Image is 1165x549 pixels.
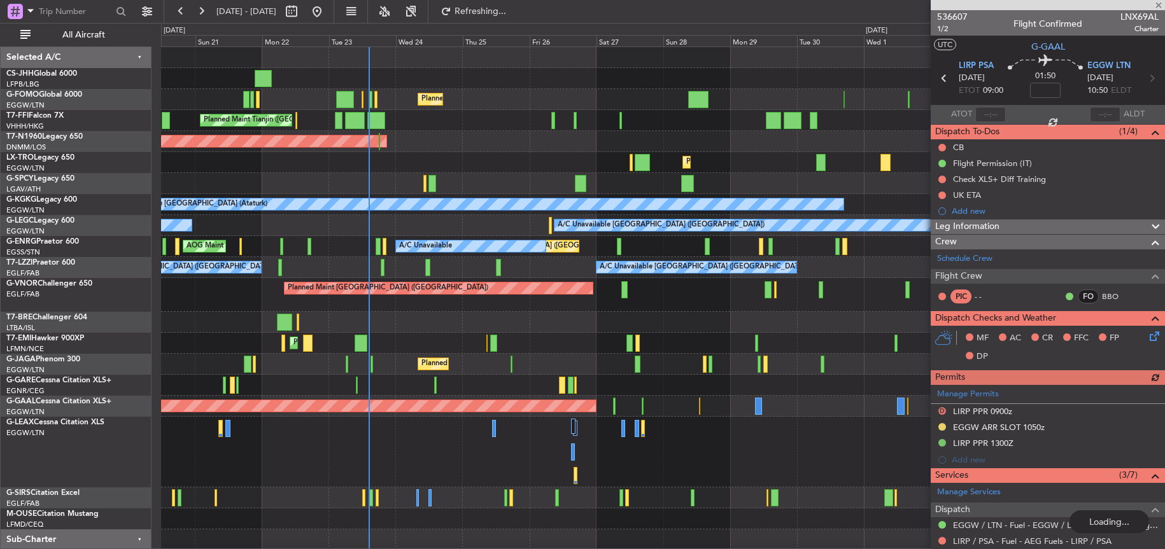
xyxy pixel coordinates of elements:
span: 1/2 [937,24,968,34]
span: 536607 [937,10,968,24]
a: CS-JHHGlobal 6000 [6,70,77,78]
span: (3/7) [1119,468,1138,482]
div: Planned Maint [GEOGRAPHIC_DATA] ([GEOGRAPHIC_DATA]) [421,90,622,109]
span: T7-N1960 [6,133,42,141]
span: ELDT [1111,85,1131,97]
span: Leg Information [935,219,999,234]
span: Flight Crew [935,269,982,284]
div: Wed 1 [864,35,931,46]
span: [DATE] - [DATE] [216,6,276,17]
a: EGGW/LTN [6,428,45,438]
span: G-ENRG [6,238,36,246]
span: FFC [1074,332,1089,345]
span: ETOT [959,85,980,97]
span: CR [1042,332,1053,345]
a: G-SPCYLegacy 650 [6,175,74,183]
div: A/C Unavailable [GEOGRAPHIC_DATA] (Ataturk) [109,195,267,214]
span: All Aircraft [33,31,134,39]
div: Mon 22 [262,35,329,46]
span: G-SPCY [6,175,34,183]
div: A/C Unavailable [399,237,452,256]
div: CB [953,142,964,153]
a: EGGW/LTN [6,226,45,236]
a: EGLF/FAB [6,499,39,508]
a: G-VNORChallenger 650 [6,280,92,288]
a: G-LEGCLegacy 600 [6,217,74,225]
a: EGGW / LTN - Fuel - EGGW / LTN - LEA Fuel via Signature in EGGW [953,520,1159,531]
a: G-GARECessna Citation XLS+ [6,377,111,384]
span: G-GARE [6,377,36,384]
a: LFMN/NCE [6,344,44,354]
span: M-OUSE [6,510,37,518]
a: G-LEAXCessna Citation XLS [6,419,104,426]
a: LIRP / PSA - Fuel - AEG Fuels - LIRP / PSA [953,536,1112,546]
div: - - [975,291,1003,302]
span: T7-LZZI [6,259,32,267]
a: G-ENRGPraetor 600 [6,238,79,246]
span: T7-FFI [6,112,29,120]
div: Add new [952,205,1159,216]
span: G-LEGC [6,217,34,225]
span: DP [977,351,988,363]
div: Wed 24 [396,35,463,46]
span: Refreshing... [454,7,507,16]
div: Planned Maint [GEOGRAPHIC_DATA] ([GEOGRAPHIC_DATA]) [686,153,887,172]
span: EGGW LTN [1087,60,1131,73]
span: [DATE] [1087,72,1113,85]
span: LIRP PSA [959,60,994,73]
a: Schedule Crew [937,253,992,265]
div: Sat 20 [129,35,195,46]
div: Planned Maint [GEOGRAPHIC_DATA] [293,333,415,352]
a: M-OUSECitation Mustang [6,510,99,518]
div: Check XLS+ Diff Training [953,174,1046,184]
span: Dispatch To-Dos [935,125,999,139]
div: Tue 30 [797,35,864,46]
span: (1/4) [1119,125,1138,138]
span: T7-EMI [6,335,31,342]
span: FP [1110,332,1119,345]
div: Fri 26 [530,35,597,46]
button: All Aircraft [14,25,138,45]
span: 10:50 [1087,85,1108,97]
div: Planned Maint [GEOGRAPHIC_DATA] ([GEOGRAPHIC_DATA]) [288,279,488,298]
a: G-SIRSCitation Excel [6,489,80,497]
span: G-KGKG [6,196,36,204]
span: G-FOMO [6,91,39,99]
div: A/C Unavailable [GEOGRAPHIC_DATA] ([GEOGRAPHIC_DATA]) [600,258,807,277]
a: G-JAGAPhenom 300 [6,356,80,363]
div: Mon 29 [730,35,797,46]
span: MF [977,332,989,345]
a: T7-N1960Legacy 650 [6,133,83,141]
a: EGGW/LTN [6,205,45,215]
span: G-LEAX [6,419,34,426]
div: A/C Unavailable [GEOGRAPHIC_DATA] ([GEOGRAPHIC_DATA]) [558,216,765,235]
div: Sun 28 [663,35,730,46]
div: Loading... [1070,510,1149,533]
div: Flight Confirmed [1013,17,1082,31]
div: Sat 27 [597,35,663,46]
a: EGGW/LTN [6,407,45,417]
span: G-VNOR [6,280,38,288]
div: UK ETA [953,190,981,200]
span: LNX69AL [1120,10,1159,24]
input: Trip Number [39,2,112,21]
a: LFMD/CEQ [6,520,43,529]
span: ATOT [951,108,972,121]
span: G-JAGA [6,356,36,363]
span: T7-BRE [6,314,32,321]
span: ALDT [1124,108,1145,121]
a: VHHH/HKG [6,122,44,131]
button: Refreshing... [435,1,511,22]
span: LX-TRO [6,154,34,162]
a: EGNR/CEG [6,386,45,396]
div: [DATE] [164,25,185,36]
a: T7-FFIFalcon 7X [6,112,64,120]
a: G-FOMOGlobal 6000 [6,91,82,99]
span: G-GAAL [1031,40,1065,53]
span: CS-JHH [6,70,34,78]
span: AC [1010,332,1021,345]
span: [DATE] [959,72,985,85]
a: T7-LZZIPraetor 600 [6,259,75,267]
a: EGGW/LTN [6,365,45,375]
div: [DATE] [866,25,887,36]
